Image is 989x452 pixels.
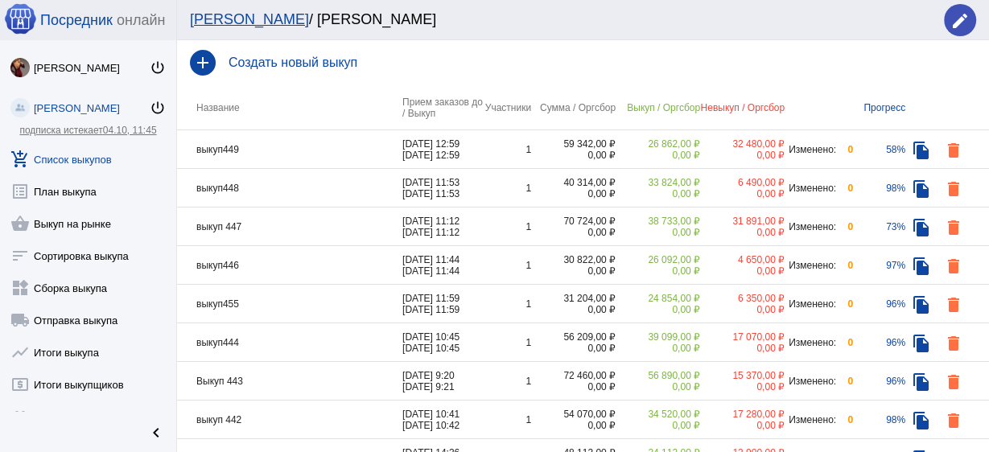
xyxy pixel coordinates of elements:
[944,295,963,314] mat-icon: delete
[10,246,30,265] mat-icon: sort
[616,420,700,431] div: 0,00 ₽
[531,420,616,431] div: 0,00 ₽
[4,2,36,35] img: apple-icon-60x60.png
[837,376,853,387] div: 0
[837,414,853,425] div: 0
[531,265,616,277] div: 0,00 ₽
[853,208,905,246] td: 73%
[531,85,616,130] th: Сумма / Оргсбор
[483,323,531,362] td: 1
[531,188,616,199] div: 0,00 ₽
[853,130,905,169] td: 58%
[700,370,785,381] div: 15 370,00 ₽
[531,409,616,420] div: 54 070,00 ₽
[944,257,963,276] mat-icon: delete
[700,381,785,392] div: 0,00 ₽
[785,144,837,155] div: Изменено:
[402,208,483,246] td: [DATE] 11:12 [DATE] 11:12
[229,55,976,70] h4: Создать новый выкуп
[483,169,531,208] td: 1
[837,337,853,348] div: 0
[616,331,700,343] div: 39 099,00 ₽
[531,370,616,381] div: 72 460,00 ₽
[40,12,113,29] span: Посредник
[616,138,700,150] div: 26 862,00 ₽
[616,254,700,265] div: 26 092,00 ₽
[785,337,837,348] div: Изменено:
[10,58,30,77] img: O4awEp9LpKGYEZBxOm6KLRXQrA0SojuAgygPtFCRogdHmNS3bfFw-bnmtcqyXLVtOmoJu9Rw.jpg
[483,130,531,169] td: 1
[10,278,30,298] mat-icon: widgets
[912,218,931,237] mat-icon: file_copy
[177,323,402,362] td: выкуп444
[177,130,402,169] td: выкуп449
[177,169,402,208] td: выкуп448
[785,414,837,425] div: Изменено:
[177,285,402,323] td: выкуп455
[912,141,931,160] mat-icon: file_copy
[700,409,785,420] div: 17 280,00 ₽
[177,362,402,401] td: Выкуп 443
[10,343,30,362] mat-icon: show_chart
[10,214,30,233] mat-icon: shopping_basket
[177,85,402,130] th: Название
[853,246,905,285] td: 97%
[700,188,785,199] div: 0,00 ₽
[616,304,700,315] div: 0,00 ₽
[785,221,837,232] div: Изменено:
[483,285,531,323] td: 1
[531,381,616,392] div: 0,00 ₽
[10,310,30,330] mat-icon: local_shipping
[912,334,931,353] mat-icon: file_copy
[531,138,616,150] div: 59 342,00 ₽
[150,60,166,76] mat-icon: power_settings_new
[177,401,402,439] td: выкуп 442
[531,293,616,304] div: 31 204,00 ₽
[944,179,963,199] mat-icon: delete
[10,98,30,117] img: community_200.png
[700,331,785,343] div: 17 070,00 ₽
[146,423,166,442] mat-icon: chevron_left
[150,100,166,116] mat-icon: power_settings_new
[837,183,853,194] div: 0
[950,11,970,31] mat-icon: edit
[34,102,150,114] div: [PERSON_NAME]
[531,343,616,354] div: 0,00 ₽
[190,11,928,28] div: / [PERSON_NAME]
[700,85,785,130] th: Невыкуп / Оргсбор
[616,188,700,199] div: 0,00 ₽
[785,183,837,194] div: Изменено:
[785,376,837,387] div: Изменено:
[531,304,616,315] div: 0,00 ₽
[402,401,483,439] td: [DATE] 10:41 [DATE] 10:42
[616,177,700,188] div: 33 824,00 ₽
[483,208,531,246] td: 1
[912,257,931,276] mat-icon: file_copy
[402,362,483,401] td: [DATE] 9:20 [DATE] 9:21
[10,407,30,426] mat-icon: group
[616,265,700,277] div: 0,00 ₽
[837,260,853,271] div: 0
[837,298,853,310] div: 0
[616,85,700,130] th: Выкуп / Оргсбор
[944,372,963,392] mat-icon: delete
[853,362,905,401] td: 96%
[10,182,30,201] mat-icon: list_alt
[616,370,700,381] div: 56 890,00 ₽
[700,293,785,304] div: 6 350,00 ₽
[483,362,531,401] td: 1
[853,401,905,439] td: 98%
[10,150,30,169] mat-icon: add_shopping_cart
[616,293,700,304] div: 24 854,00 ₽
[402,246,483,285] td: [DATE] 11:44 [DATE] 11:44
[700,254,785,265] div: 4 650,00 ₽
[402,169,483,208] td: [DATE] 11:53 [DATE] 11:53
[912,295,931,314] mat-icon: file_copy
[853,85,905,130] th: Прогресс
[531,331,616,343] div: 56 209,00 ₽
[402,130,483,169] td: [DATE] 12:59 [DATE] 12:59
[837,144,853,155] div: 0
[177,208,402,246] td: выкуп 447
[616,381,700,392] div: 0,00 ₽
[853,323,905,362] td: 96%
